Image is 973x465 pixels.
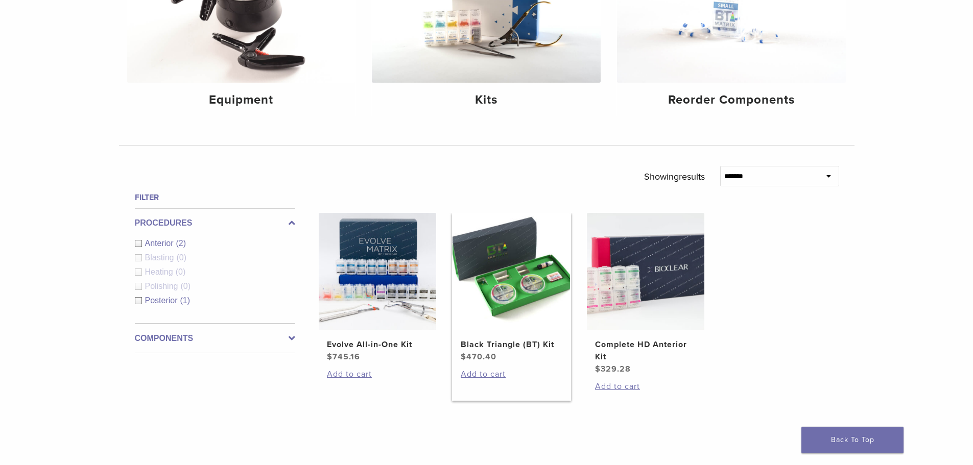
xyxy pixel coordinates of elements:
[461,352,496,362] bdi: 470.40
[461,338,562,351] h2: Black Triangle (BT) Kit
[327,352,360,362] bdi: 745.16
[135,91,348,109] h4: Equipment
[135,217,295,229] label: Procedures
[595,380,696,393] a: Add to cart: “Complete HD Anterior Kit”
[145,282,181,290] span: Polishing
[452,213,571,363] a: Black Triangle (BT) KitBlack Triangle (BT) Kit $470.40
[327,338,428,351] h2: Evolve All-in-One Kit
[145,267,176,276] span: Heating
[180,296,191,305] span: (1)
[327,368,428,380] a: Add to cart: “Evolve All-in-One Kit”
[625,91,838,109] h4: Reorder Components
[801,427,904,453] a: Back To Top
[461,352,466,362] span: $
[176,253,186,262] span: (0)
[453,213,570,330] img: Black Triangle (BT) Kit
[595,364,601,374] span: $
[135,332,295,345] label: Components
[461,368,562,380] a: Add to cart: “Black Triangle (BT) Kit”
[319,213,436,330] img: Evolve All-in-One Kit
[176,239,186,248] span: (2)
[644,166,705,187] p: Showing results
[318,213,437,363] a: Evolve All-in-One KitEvolve All-in-One Kit $745.16
[145,253,177,262] span: Blasting
[380,91,592,109] h4: Kits
[145,239,176,248] span: Anterior
[327,352,333,362] span: $
[145,296,180,305] span: Posterior
[595,338,696,363] h2: Complete HD Anterior Kit
[135,191,295,204] h4: Filter
[587,213,704,330] img: Complete HD Anterior Kit
[176,267,186,276] span: (0)
[180,282,191,290] span: (0)
[586,213,705,375] a: Complete HD Anterior KitComplete HD Anterior Kit $329.28
[595,364,631,374] bdi: 329.28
